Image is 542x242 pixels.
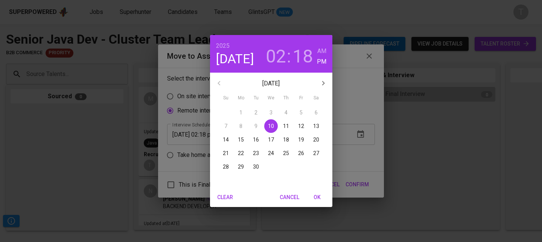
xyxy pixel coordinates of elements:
[234,133,248,146] button: 15
[249,160,263,174] button: 30
[219,146,233,160] button: 21
[298,136,304,143] p: 19
[298,149,304,157] p: 26
[234,160,248,174] button: 29
[279,94,293,102] span: Th
[253,136,259,143] p: 16
[228,79,314,88] p: [DATE]
[249,146,263,160] button: 23
[219,94,233,102] span: Su
[249,94,263,102] span: Tu
[309,146,323,160] button: 27
[280,193,299,202] span: Cancel
[264,133,278,146] button: 17
[264,146,278,160] button: 24
[283,136,289,143] p: 18
[313,136,319,143] p: 20
[279,133,293,146] button: 18
[238,149,244,157] p: 22
[223,163,229,170] p: 28
[223,149,229,157] p: 21
[223,136,229,143] p: 14
[317,56,326,67] button: PM
[253,149,259,157] p: 23
[313,149,319,157] p: 27
[264,94,278,102] span: We
[313,122,319,130] p: 13
[219,160,233,174] button: 28
[294,94,308,102] span: Fr
[238,136,244,143] p: 15
[287,46,291,67] h3: :
[216,41,230,51] button: 2025
[292,46,313,67] button: 18
[219,133,233,146] button: 14
[234,94,248,102] span: Mo
[283,149,289,157] p: 25
[253,163,259,170] p: 30
[298,122,304,130] p: 12
[264,119,278,133] button: 10
[305,190,329,204] button: OK
[216,193,234,202] span: Clear
[294,146,308,160] button: 26
[234,146,248,160] button: 22
[283,122,289,130] p: 11
[238,163,244,170] p: 29
[279,146,293,160] button: 25
[268,149,274,157] p: 24
[268,136,274,143] p: 17
[216,51,254,67] button: [DATE]
[309,119,323,133] button: 13
[279,119,293,133] button: 11
[294,119,308,133] button: 12
[268,122,274,130] p: 10
[309,133,323,146] button: 20
[317,46,326,56] button: AM
[213,190,237,204] button: Clear
[294,133,308,146] button: 19
[266,46,286,67] button: 02
[308,193,326,202] span: OK
[309,94,323,102] span: Sa
[277,190,302,204] button: Cancel
[249,133,263,146] button: 16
